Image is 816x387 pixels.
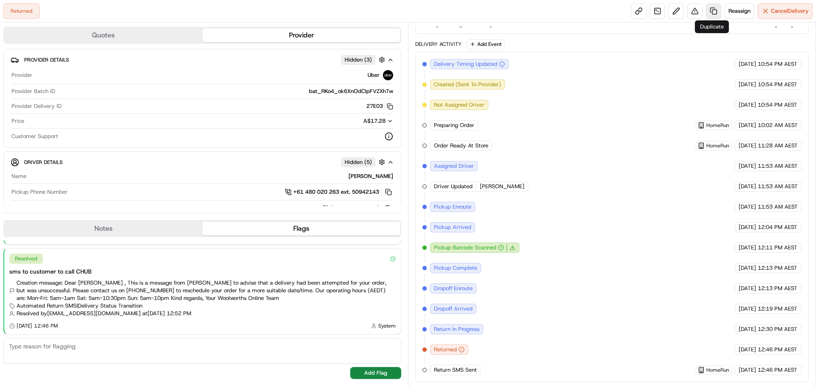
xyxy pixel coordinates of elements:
[383,70,393,80] img: uber-new-logo.jpeg
[345,56,372,64] span: Hidden ( 3 )
[378,322,396,329] span: System
[331,205,379,212] span: [PHONE_NUMBER]
[739,60,756,68] span: [DATE]
[17,310,141,317] span: Resolved by [EMAIL_ADDRESS][DOMAIN_NAME]
[434,142,488,150] span: Order Ready At Store
[323,204,393,213] a: [PHONE_NUMBER]
[341,157,387,167] button: Hidden (5)
[434,325,479,333] span: Return In Progress
[415,41,462,48] div: Delivery Activity
[695,20,729,33] div: Duplicate
[9,267,396,276] div: sms to customer to call CHUB
[11,188,68,196] span: Pickup Phone Number
[11,117,24,125] span: Price
[434,305,473,313] span: Dropoff Arrived
[758,142,798,150] span: 11:28 AM AEST
[739,183,756,190] span: [DATE]
[363,117,385,124] span: A$17.28
[11,71,32,79] span: Provider
[480,183,524,190] span: [PERSON_NAME]
[434,101,484,109] span: Not Assigned Driver
[285,187,393,197] a: +61 480 020 263 ext. 50942143
[434,346,457,353] span: Returned
[758,3,813,19] button: CancelDelivery
[17,279,396,302] span: Creation message: Dear [PERSON_NAME] , This is a message from [PERSON_NAME] to advise that a deli...
[758,81,797,88] span: 10:54 PM AEST
[725,3,754,19] button: Reassign
[11,133,58,140] span: Customer Support
[11,102,62,110] span: Provider Delivery ID
[368,71,380,79] span: Uber
[11,155,394,169] button: Driver DetailsHidden (5)
[739,305,756,313] span: [DATE]
[758,346,797,353] span: 12:46 PM AEST
[366,102,393,110] button: 27E03
[309,88,393,95] span: bat_RKo4_ok6XnOdCIpFVZXhTw
[758,101,797,109] span: 10:54 PM AEST
[17,302,142,310] span: Automated Return SMS | Delivery Status Transition
[758,121,798,129] span: 10:02 AM AEST
[24,56,69,63] span: Provider Details
[202,28,400,42] button: Provider
[11,88,55,95] span: Provider Batch ID
[758,285,797,292] span: 12:13 PM AEST
[758,244,797,251] span: 12:11 PM AEST
[758,60,797,68] span: 10:54 PM AEST
[9,254,43,264] div: Resolved
[434,244,504,251] button: Pickup Barcode Scanned
[739,142,756,150] span: [DATE]
[771,7,809,15] span: Cancel Delivery
[758,325,797,333] span: 12:30 PM AEST
[739,325,756,333] span: [DATE]
[758,162,798,170] span: 11:53 AM AEST
[434,162,474,170] span: Assigned Driver
[739,101,756,109] span: [DATE]
[345,158,372,166] span: Hidden ( 5 )
[739,346,756,353] span: [DATE]
[434,366,477,374] span: Return SMS Sent
[434,60,497,68] span: Delivery Timing Updated
[758,183,798,190] span: 11:53 AM AEST
[706,367,729,373] span: HomeRun
[739,366,756,374] span: [DATE]
[739,162,756,170] span: [DATE]
[739,223,756,231] span: [DATE]
[758,264,797,272] span: 12:13 PM AEST
[202,222,400,235] button: Flags
[739,264,756,272] span: [DATE]
[293,188,379,196] span: +61 480 020 263 ext. 50942143
[434,285,473,292] span: Dropoff Enroute
[728,7,751,15] span: Reassign
[11,172,26,180] span: Name
[739,81,756,88] span: [DATE]
[758,203,798,211] span: 11:53 AM AEST
[739,285,756,292] span: [DATE]
[434,223,471,231] span: Pickup Arrived
[758,305,797,313] span: 12:19 PM AEST
[434,183,473,190] span: Driver Updated
[434,203,471,211] span: Pickup Enroute
[758,223,797,231] span: 12:04 PM AEST
[4,28,202,42] button: Quotes
[434,121,474,129] span: Preparing Order
[434,264,477,272] span: Pickup Complete
[706,142,729,149] span: HomeRun
[30,172,393,180] div: [PERSON_NAME]
[434,244,496,251] span: Pickup Barcode Scanned
[706,122,729,129] span: HomeRun
[11,205,69,212] span: Dropoff Phone Number
[739,203,756,211] span: [DATE]
[698,367,729,373] button: HomeRun
[739,121,756,129] span: [DATE]
[11,53,394,67] button: Provider DetailsHidden (3)
[434,81,501,88] span: Created (Sent To Provider)
[350,367,401,379] button: Add Flag
[318,117,393,125] button: A$17.28
[467,39,504,49] button: Add Event
[142,310,191,317] span: at [DATE] 12:52 PM
[24,159,62,166] span: Driver Details
[17,322,58,329] span: [DATE] 12:46 PM
[4,222,202,235] button: Notes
